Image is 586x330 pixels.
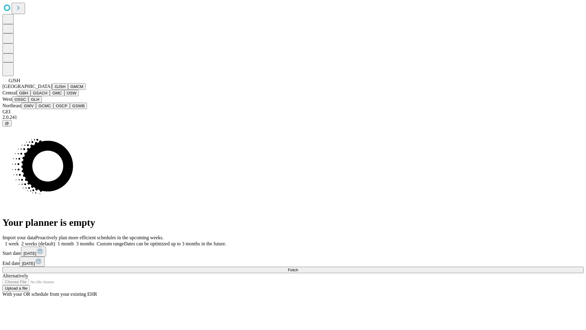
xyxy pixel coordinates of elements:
[35,235,164,240] span: Proactively plan more efficient schedules in the upcoming weeks.
[24,251,36,256] span: [DATE]
[2,291,97,297] span: With your OR schedule from your existing EHR
[68,83,86,90] button: GMCM
[36,103,53,109] button: GCMC
[21,103,36,109] button: GWV
[70,103,87,109] button: GSWB
[50,90,64,96] button: GMC
[12,96,29,103] button: OSSC
[2,103,21,108] span: Northeast
[2,97,12,102] span: West
[5,241,19,246] span: 1 week
[52,83,68,90] button: GJSH
[2,90,17,95] span: Central
[2,115,584,120] div: 2.0.241
[53,103,70,109] button: OSCP
[76,241,94,246] span: 3 months
[31,90,50,96] button: GSACH
[2,267,584,273] button: Fetch
[21,241,55,246] span: 2 weeks (default)
[2,257,584,267] div: End date
[5,121,9,126] span: @
[2,273,28,278] span: Alternatively
[2,84,52,89] span: [GEOGRAPHIC_DATA]
[58,241,74,246] span: 1 month
[2,109,584,115] div: GEI
[64,90,79,96] button: OSW
[20,257,45,267] button: [DATE]
[124,241,226,246] span: Dates can be optimized up to 3 months in the future.
[288,268,298,272] span: Fetch
[28,96,42,103] button: GLH
[2,235,35,240] span: Import your data
[2,247,584,257] div: Start date
[21,247,46,257] button: [DATE]
[17,90,31,96] button: GBH
[9,78,20,83] span: GJSH
[2,217,584,228] h1: Your planner is empty
[2,120,12,127] button: @
[22,261,35,266] span: [DATE]
[2,285,30,291] button: Upload a file
[97,241,124,246] span: Custom range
